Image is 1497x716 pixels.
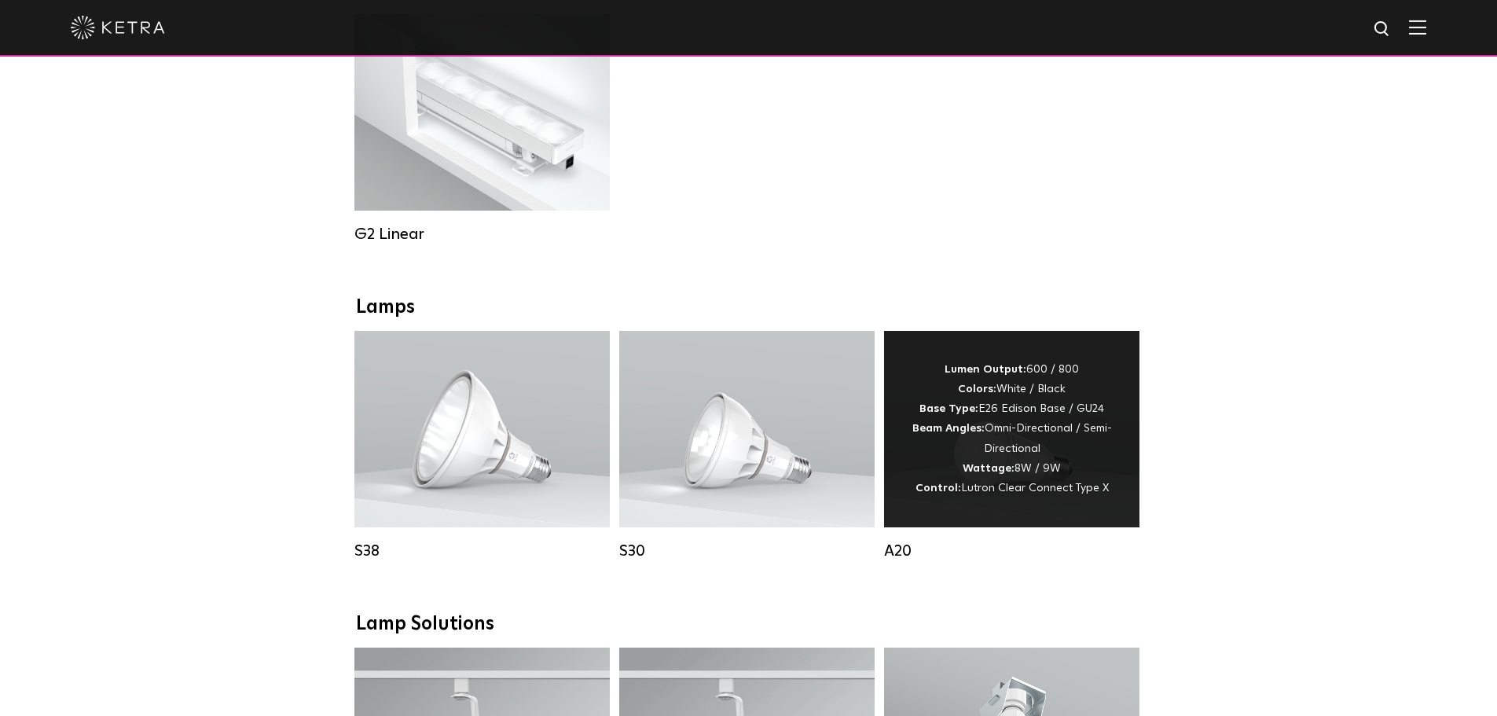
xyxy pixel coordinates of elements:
[354,331,610,560] a: S38 Lumen Output:1100Colors:White / BlackBase Type:E26 Edison Base / GU24Beam Angles:10° / 25° / ...
[354,225,610,244] div: G2 Linear
[958,384,996,395] strong: Colors:
[619,331,875,560] a: S30 Lumen Output:1100Colors:White / BlackBase Type:E26 Edison Base / GU24Beam Angles:15° / 25° / ...
[912,423,985,434] strong: Beam Angles:
[908,360,1116,498] div: 600 / 800 White / Black E26 Edison Base / GU24 Omni-Directional / Semi-Directional 8W / 9W
[919,403,978,414] strong: Base Type:
[961,483,1109,494] span: Lutron Clear Connect Type X
[1373,20,1392,39] img: search icon
[354,14,610,244] a: G2 Linear Lumen Output:400 / 700 / 1000Colors:WhiteBeam Angles:Flood / [GEOGRAPHIC_DATA] / Narrow...
[963,463,1015,474] strong: Wattage:
[354,542,610,560] div: S38
[1409,20,1426,35] img: Hamburger%20Nav.svg
[619,542,875,560] div: S30
[356,613,1142,636] div: Lamp Solutions
[884,331,1139,560] a: A20 Lumen Output:600 / 800Colors:White / BlackBase Type:E26 Edison Base / GU24Beam Angles:Omni-Di...
[915,483,961,494] strong: Control:
[945,364,1026,375] strong: Lumen Output:
[71,16,165,39] img: ketra-logo-2019-white
[884,542,1139,560] div: A20
[356,296,1142,319] div: Lamps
